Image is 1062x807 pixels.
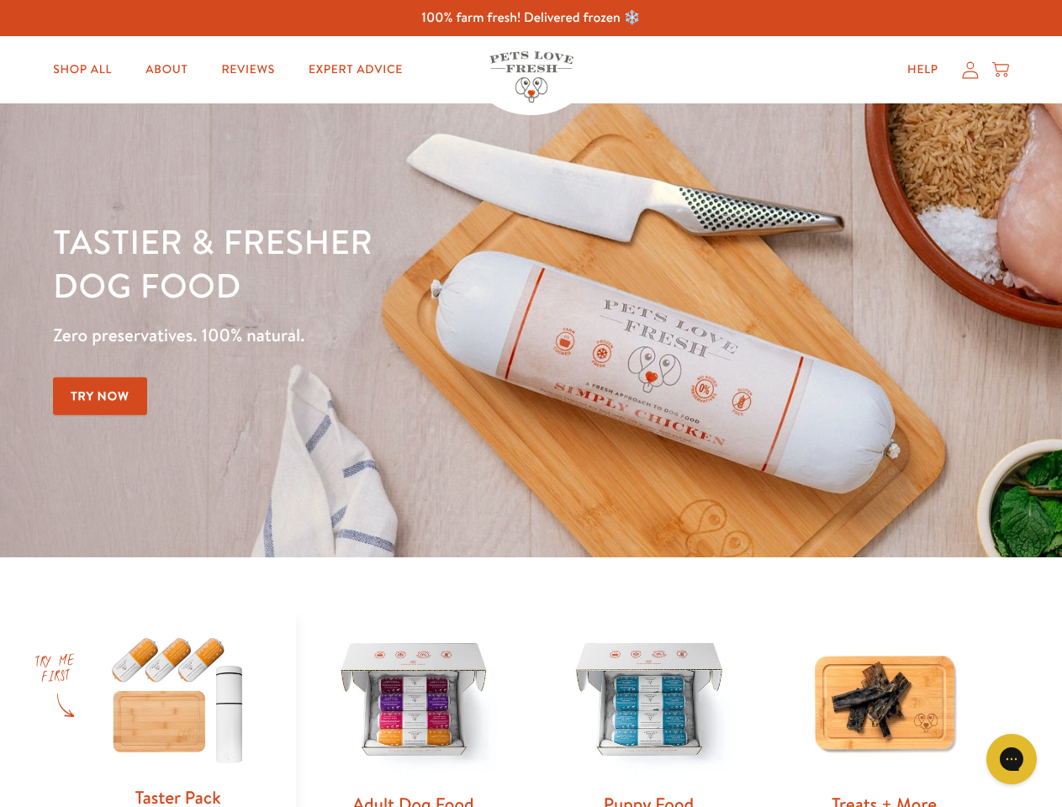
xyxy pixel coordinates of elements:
[132,53,201,87] a: About
[894,53,952,87] a: Help
[489,51,573,103] img: Pets Love Fresh
[978,728,1045,790] iframe: Gorgias live chat messenger
[295,53,416,87] a: Expert Advice
[53,219,690,307] h1: Tastier & fresher dog food
[53,320,690,351] p: Zero preservatives. 100% natural.
[53,377,147,415] a: Try Now
[208,53,288,87] a: Reviews
[40,53,125,87] a: Shop All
